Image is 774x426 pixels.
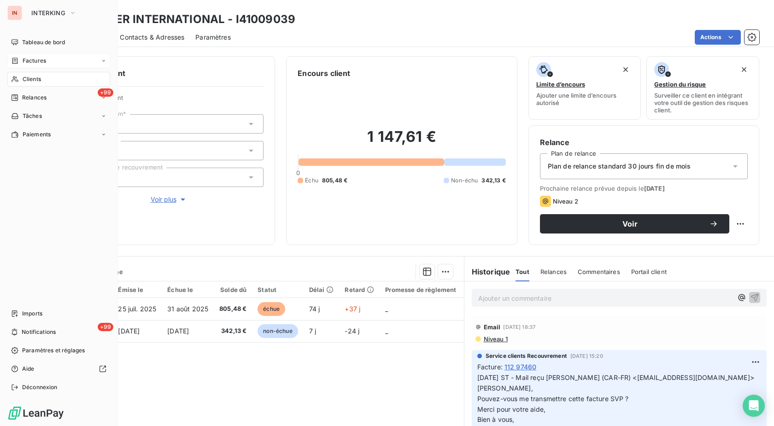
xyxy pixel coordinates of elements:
[322,176,347,185] span: 805,48 €
[540,268,567,275] span: Relances
[578,268,620,275] span: Commentaires
[23,112,42,120] span: Tâches
[56,68,264,79] h6: Informations client
[98,88,113,97] span: +99
[385,305,388,313] span: _
[118,327,140,335] span: [DATE]
[167,286,208,293] div: Échue le
[540,214,729,233] button: Voir
[536,92,633,106] span: Ajouter une limite d’encours autorisé
[22,309,42,318] span: Imports
[477,362,503,372] span: Facture :
[385,286,456,293] div: Promesse de règlement
[298,128,505,155] h2: 1 147,61 €
[81,11,295,28] h3: CARTIER INTERNATIONAL - I41009039
[477,405,545,413] span: Merci pour votre aide,
[540,137,748,148] h6: Relance
[298,68,350,79] h6: Encours client
[22,38,65,47] span: Tableau de bord
[516,268,529,275] span: Tout
[548,162,691,171] span: Plan de relance standard 30 jours fin de mois
[345,286,374,293] div: Retard
[483,335,508,343] span: Niveau 1
[22,365,35,373] span: Aide
[481,176,505,185] span: 342,13 €
[309,305,320,313] span: 74 j
[118,305,156,313] span: 25 juil. 2025
[464,266,510,277] h6: Historique
[258,324,298,338] span: non-échue
[22,328,56,336] span: Notifications
[631,268,667,275] span: Portail client
[570,353,603,359] span: [DATE] 15:20
[305,176,318,185] span: Échu
[151,195,188,204] span: Voir plus
[654,81,706,88] span: Gestion du risque
[7,362,110,376] a: Aide
[120,33,184,42] span: Contacts & Adresses
[695,30,741,45] button: Actions
[22,93,47,102] span: Relances
[7,406,64,420] img: Logo LeanPay
[646,56,759,120] button: Gestion du risqueSurveiller ce client en intégrant votre outil de gestion des risques client.
[296,169,300,176] span: 0
[219,327,246,336] span: 342,13 €
[484,323,501,331] span: Email
[74,194,264,204] button: Voir plus
[22,383,58,391] span: Déconnexion
[528,56,641,120] button: Limite d’encoursAjouter une limite d’encours autorisé
[540,185,748,192] span: Prochaine relance prévue depuis le
[309,327,316,335] span: 7 j
[7,6,22,20] div: IN
[345,305,360,313] span: +37 j
[536,81,585,88] span: Limite d’encours
[167,327,189,335] span: [DATE]
[258,286,298,293] div: Statut
[486,352,567,360] span: Service clients Recouvrement
[504,362,536,372] span: 112 97460
[22,346,85,355] span: Paramètres et réglages
[743,395,765,417] div: Open Intercom Messenger
[23,75,41,83] span: Clients
[23,130,51,139] span: Paiements
[477,395,629,403] span: Pouvez-vous me transmettre cette facture SVP ?
[503,324,535,330] span: [DATE] 18:37
[551,220,709,228] span: Voir
[477,373,754,392] span: [DATE] ST - Mail reçu [PERSON_NAME] (CAR-FR) <[EMAIL_ADDRESS][DOMAIN_NAME]> [PERSON_NAME],
[309,286,334,293] div: Délai
[553,198,578,205] span: Niveau 2
[195,33,231,42] span: Paramètres
[74,94,264,107] span: Propriétés Client
[219,304,246,314] span: 805,48 €
[644,185,665,192] span: [DATE]
[385,327,388,335] span: _
[167,305,208,313] span: 31 août 2025
[23,57,46,65] span: Factures
[477,415,515,423] span: Bien à vous,
[451,176,478,185] span: Non-échu
[31,9,65,17] span: INTERKING
[258,302,285,316] span: échue
[219,286,246,293] div: Solde dû
[654,92,751,114] span: Surveiller ce client en intégrant votre outil de gestion des risques client.
[118,286,156,293] div: Émise le
[345,327,359,335] span: -24 j
[98,323,113,331] span: +99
